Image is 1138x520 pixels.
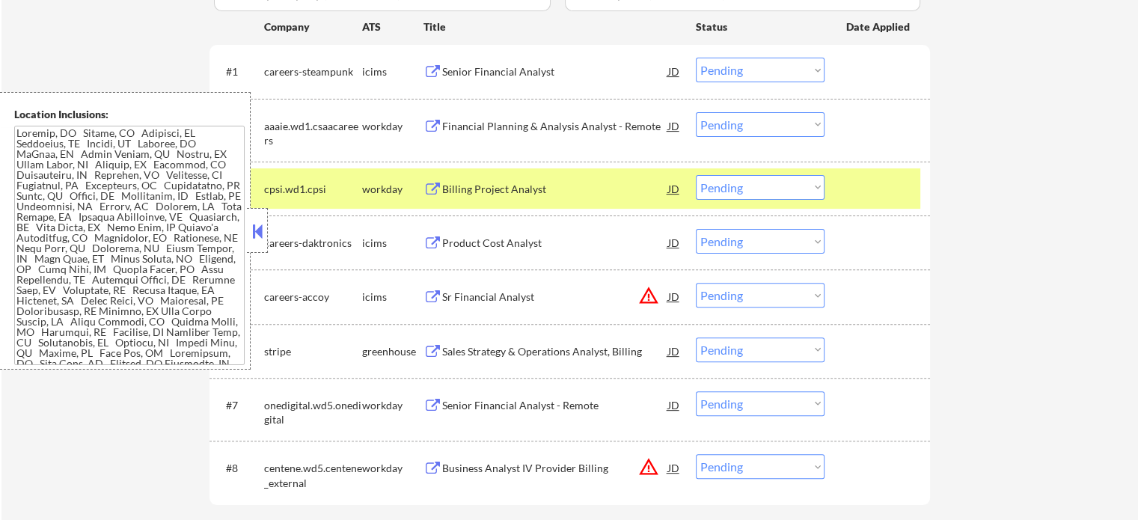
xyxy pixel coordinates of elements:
div: #7 [226,398,252,413]
div: workday [362,398,423,413]
div: icims [362,290,423,305]
div: JD [667,454,682,481]
div: careers-accoy [264,290,362,305]
div: JD [667,391,682,418]
div: icims [362,64,423,79]
div: careers-steampunk [264,64,362,79]
div: Senior Financial Analyst - Remote [442,398,668,413]
div: centene.wd5.centene_external [264,461,362,490]
div: workday [362,461,423,476]
div: Title [423,19,682,34]
div: Billing Project Analyst [442,182,668,197]
div: icims [362,236,423,251]
div: Product Cost Analyst [442,236,668,251]
div: workday [362,119,423,134]
div: JD [667,283,682,310]
div: Financial Planning & Analysis Analyst - Remote [442,119,668,134]
div: JD [667,337,682,364]
div: Status [696,13,825,40]
div: Company [264,19,362,34]
div: Location Inclusions: [14,107,245,122]
div: JD [667,112,682,139]
div: aaaie.wd1.csaacareers [264,119,362,148]
button: warning_amber [638,456,659,477]
div: JD [667,229,682,256]
div: JD [667,175,682,202]
div: Date Applied [846,19,912,34]
div: Sr Financial Analyst [442,290,668,305]
div: JD [667,58,682,85]
div: Senior Financial Analyst [442,64,668,79]
div: #1 [226,64,252,79]
button: warning_amber [638,285,659,306]
div: Business Analyst IV Provider Billing [442,461,668,476]
div: #8 [226,461,252,476]
div: workday [362,182,423,197]
div: ATS [362,19,423,34]
div: Sales Strategy & Operations Analyst, Billing [442,344,668,359]
div: onedigital.wd5.onedigital [264,398,362,427]
div: stripe [264,344,362,359]
div: greenhouse [362,344,423,359]
div: careers-daktronics [264,236,362,251]
div: cpsi.wd1.cpsi [264,182,362,197]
